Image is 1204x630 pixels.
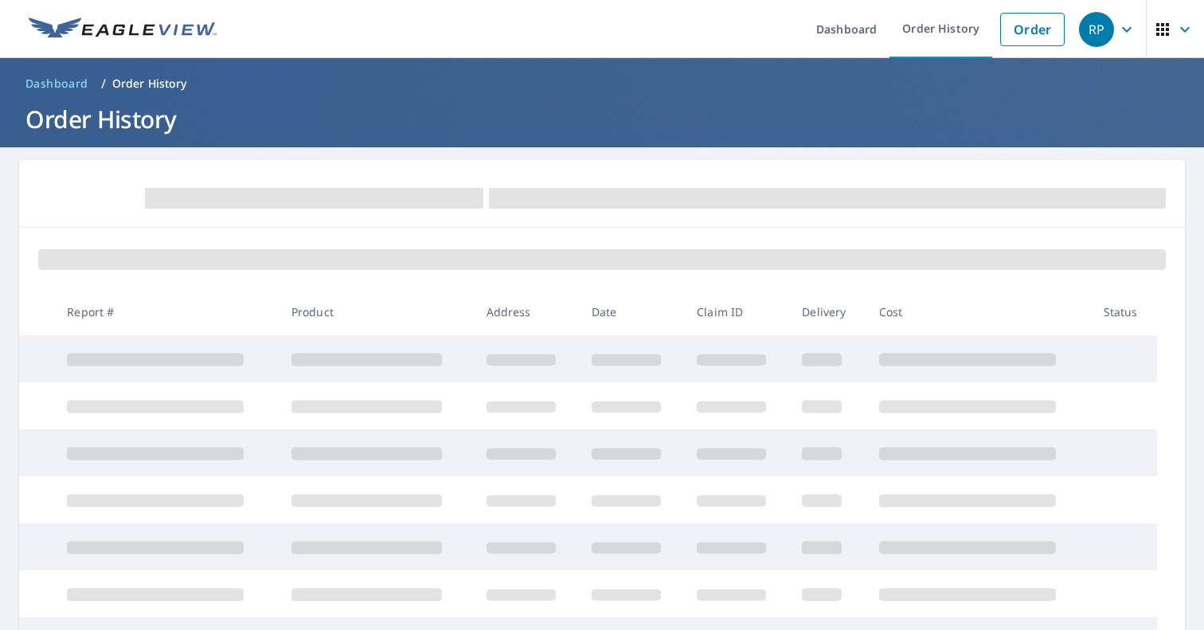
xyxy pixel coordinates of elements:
div: RP [1079,12,1114,47]
h1: Order History [19,103,1185,135]
th: Cost [866,288,1091,335]
th: Date [579,288,684,335]
a: Dashboard [19,71,95,96]
th: Report # [54,288,278,335]
p: Order History [112,76,187,92]
th: Address [474,288,579,335]
span: Dashboard [25,76,88,92]
a: Order [1000,13,1065,46]
th: Claim ID [684,288,789,335]
th: Delivery [789,288,866,335]
th: Product [279,288,474,335]
nav: breadcrumb [19,71,1185,96]
th: Status [1091,288,1157,335]
img: EV Logo [29,18,217,41]
li: / [101,74,106,93]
